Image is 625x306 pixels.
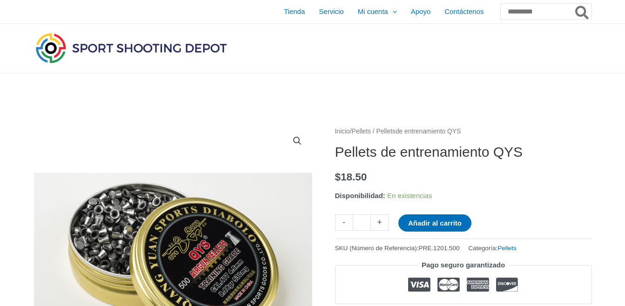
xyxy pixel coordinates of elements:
button: Añadir al carrito [398,214,471,232]
span: PRE.1201.500 [419,245,460,252]
a: Pellets / Pellets [352,128,396,135]
a: Ver galería de imágenes a pantalla completa [289,133,306,149]
img: Depósito de tiro deportivo [34,31,229,65]
a: - [335,214,353,231]
h1: Pellets de entrenamiento QYS [335,144,592,160]
nav: Pan rallado [335,126,592,138]
button: Buscar [573,4,591,20]
a: Pellets [497,245,517,252]
legend: Pago seguro garantizado [418,259,509,272]
a: + [371,214,389,231]
span: En existencias [387,192,432,200]
span: $ [335,171,341,183]
a: Inicio [335,128,350,135]
bdi: 18.50 [335,171,367,183]
input: Cantidad de producto [353,214,371,231]
span: Disponibilidad: [335,192,385,200]
span: SKU (Número de Referencia): [335,242,460,254]
span: Categoría: [468,242,517,254]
